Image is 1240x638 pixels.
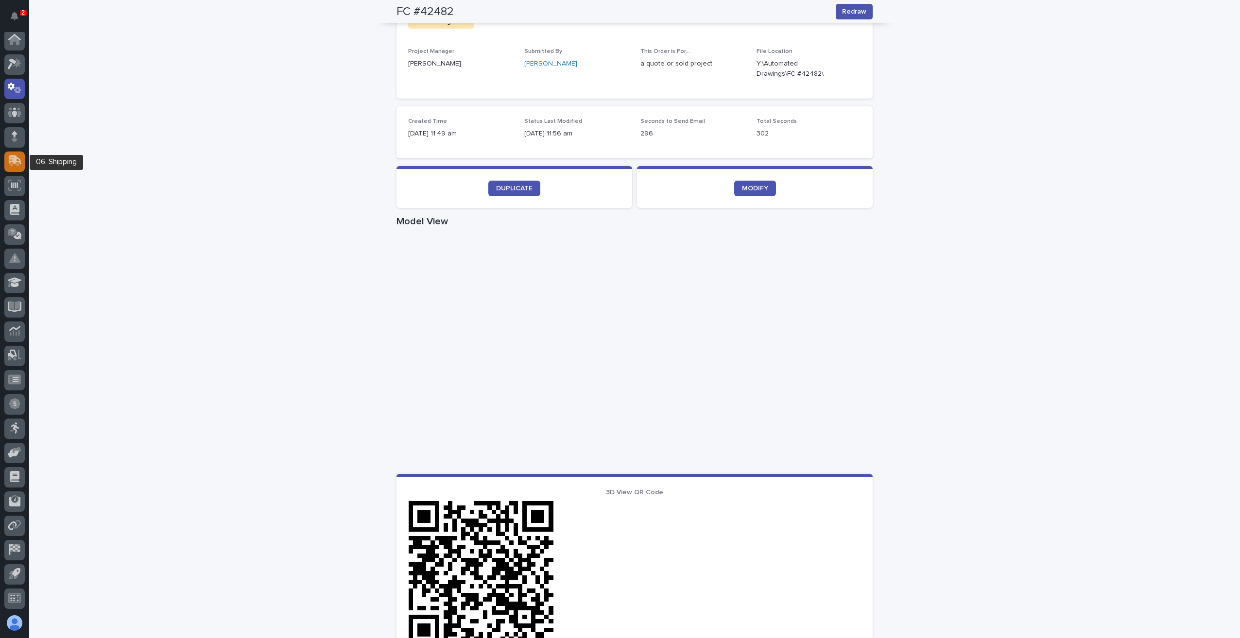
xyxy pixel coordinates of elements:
p: [PERSON_NAME] [408,59,513,69]
button: Redraw [836,4,873,19]
p: [DATE] 11:49 am [408,129,513,139]
p: 296 [640,129,745,139]
span: Status Last Modified [524,118,582,124]
span: File Location [757,49,792,54]
span: Created Time [408,118,447,124]
span: DUPLICATE [496,185,533,192]
: Y:\Automated Drawings\FC #42482\ [757,59,838,79]
p: a quote or sold project [640,59,745,69]
iframe: Model View [396,231,873,474]
p: [DATE] 11:56 am [524,129,629,139]
h2: FC #42482 [396,5,454,19]
div: Notifications2 [12,12,25,27]
p: 2 [21,9,25,16]
button: users-avatar [4,613,25,633]
span: Total Seconds [757,118,797,124]
button: Notifications [4,6,25,26]
span: 3D View QR Code [606,489,663,496]
a: DUPLICATE [488,181,540,196]
span: Project Manager [408,49,454,54]
span: Seconds to Send Email [640,118,705,124]
span: This Order is For... [640,49,690,54]
a: MODIFY [734,181,776,196]
p: 302 [757,129,861,139]
h1: Model View [396,216,873,227]
span: Redraw [842,7,866,17]
a: [PERSON_NAME] [524,59,577,69]
span: Submitted By [524,49,562,54]
span: MODIFY [742,185,768,192]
